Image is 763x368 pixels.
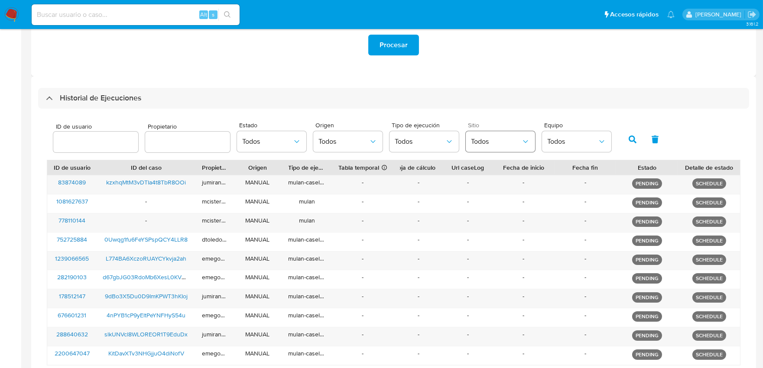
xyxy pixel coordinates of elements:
[200,10,207,19] span: Alt
[667,11,675,18] a: Notificaciones
[747,10,757,19] a: Salir
[610,10,659,19] span: Accesos rápidos
[218,9,236,21] button: search-icon
[212,10,214,19] span: s
[746,20,759,27] span: 3.161.2
[695,10,744,19] p: sandra.chabay@mercadolibre.com
[32,9,240,20] input: Buscar usuario o caso...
